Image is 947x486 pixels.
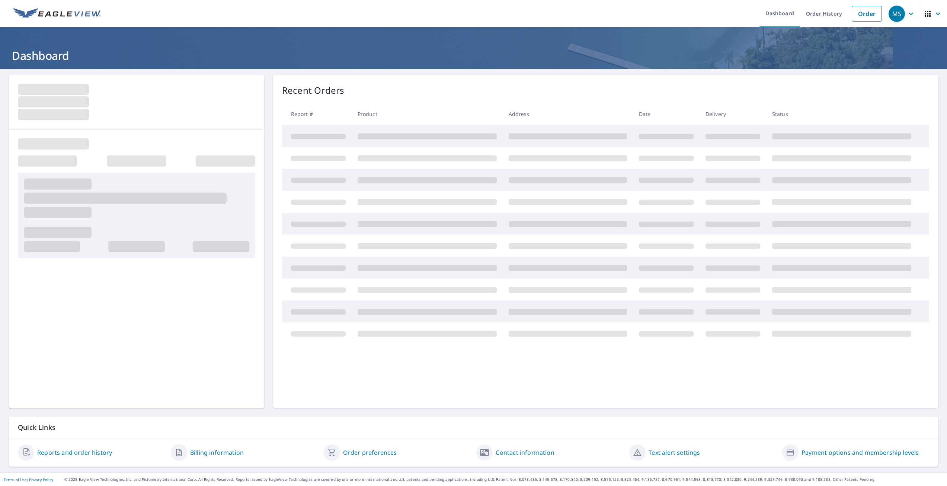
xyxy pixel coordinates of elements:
[29,477,53,482] a: Privacy Policy
[496,448,554,457] a: Contact information
[503,103,633,125] th: Address
[649,448,700,457] a: Text alert settings
[766,103,917,125] th: Status
[9,48,938,63] h1: Dashboard
[4,477,53,482] p: |
[13,8,101,19] img: EV Logo
[802,448,919,457] a: Payment options and membership levels
[64,477,943,482] p: © 2025 Eagle View Technologies, Inc. and Pictometry International Corp. All Rights Reserved. Repo...
[889,6,905,22] div: MS
[37,448,112,457] a: Reports and order history
[352,103,503,125] th: Product
[633,103,700,125] th: Date
[343,448,397,457] a: Order preferences
[190,448,244,457] a: Billing information
[4,477,27,482] a: Terms of Use
[282,103,352,125] th: Report #
[282,84,345,97] p: Recent Orders
[700,103,766,125] th: Delivery
[18,423,929,432] p: Quick Links
[852,6,882,22] a: Order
